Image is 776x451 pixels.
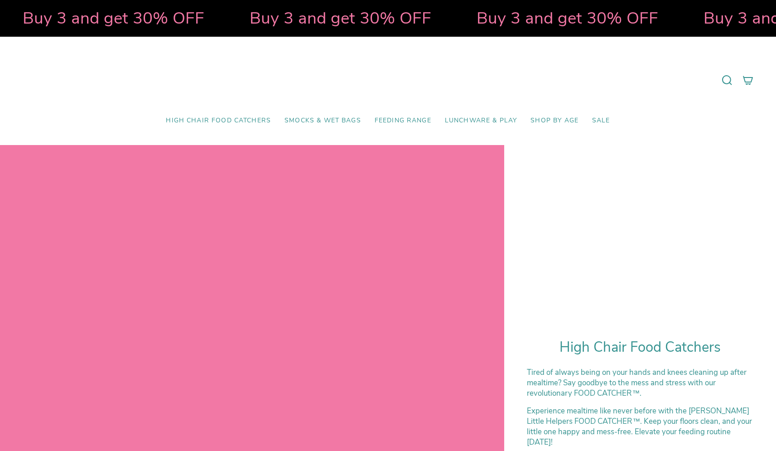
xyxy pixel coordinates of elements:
[375,117,431,125] span: Feeding Range
[232,7,414,29] strong: Buy 3 and get 30% OFF
[438,110,524,131] a: Lunchware & Play
[5,7,187,29] strong: Buy 3 and get 30% OFF
[527,339,753,356] h1: High Chair Food Catchers
[278,110,368,131] a: Smocks & Wet Bags
[159,110,278,131] a: High Chair Food Catchers
[527,406,753,447] div: Experience mealtime like never before with the [PERSON_NAME] Little Helpers FOOD CATCHER™. Keep y...
[310,50,466,110] a: Mumma’s Little Helpers
[284,117,361,125] span: Smocks & Wet Bags
[459,7,641,29] strong: Buy 3 and get 30% OFF
[592,117,610,125] span: SALE
[530,117,578,125] span: Shop by Age
[445,117,517,125] span: Lunchware & Play
[368,110,438,131] a: Feeding Range
[166,117,271,125] span: High Chair Food Catchers
[524,110,585,131] a: Shop by Age
[585,110,617,131] a: SALE
[527,367,753,398] p: Tired of always being on your hands and knees cleaning up after mealtime? Say goodbye to the mess...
